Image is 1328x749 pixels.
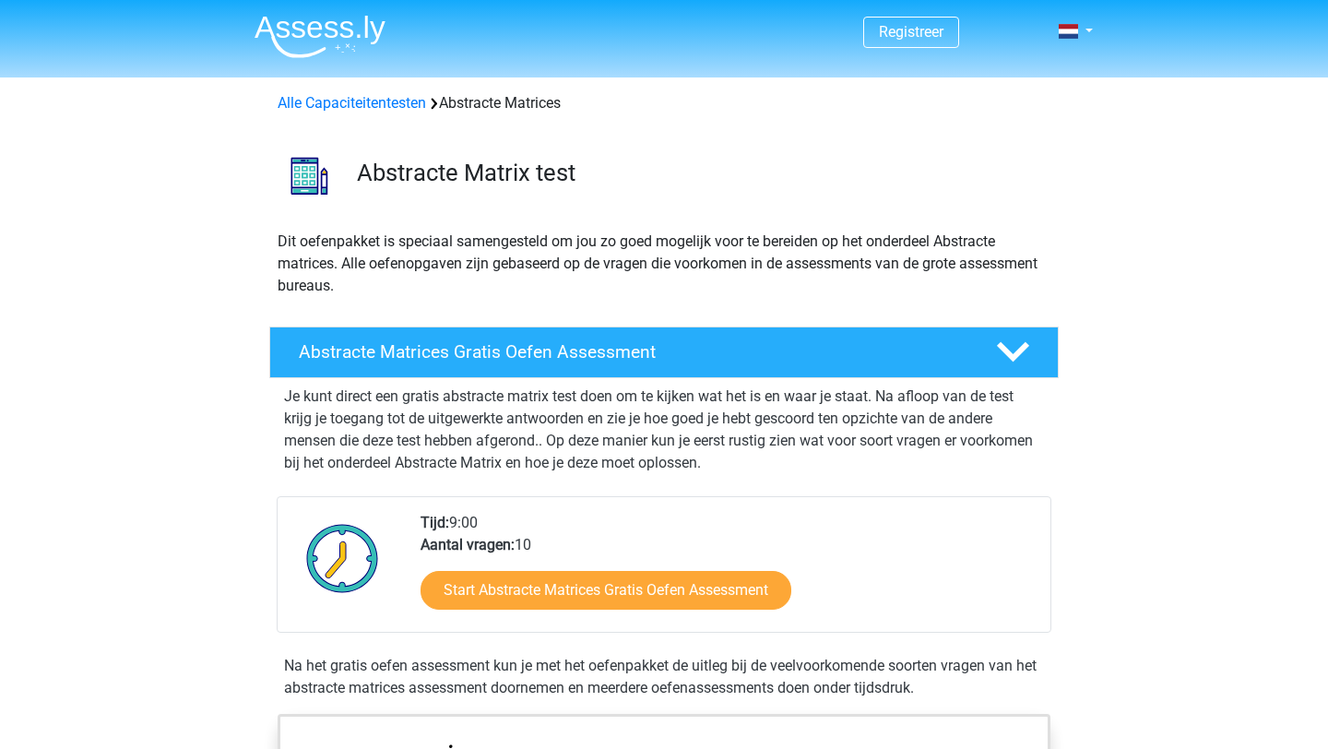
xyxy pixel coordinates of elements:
[277,655,1051,699] div: Na het gratis oefen assessment kun je met het oefenpakket de uitleg bij de veelvoorkomende soorte...
[421,571,791,610] a: Start Abstracte Matrices Gratis Oefen Assessment
[296,512,389,604] img: Klok
[421,536,515,553] b: Aantal vragen:
[284,386,1044,474] p: Je kunt direct een gratis abstracte matrix test doen om te kijken wat het is en waar je staat. Na...
[357,159,1044,187] h3: Abstracte Matrix test
[262,327,1066,378] a: Abstracte Matrices Gratis Oefen Assessment
[299,341,966,363] h4: Abstracte Matrices Gratis Oefen Assessment
[270,92,1058,114] div: Abstracte Matrices
[278,94,426,112] a: Alle Capaciteitentesten
[278,231,1050,297] p: Dit oefenpakket is speciaal samengesteld om jou zo goed mogelijk voor te bereiden op het onderdee...
[421,514,449,531] b: Tijd:
[270,137,349,215] img: abstracte matrices
[407,512,1049,632] div: 9:00 10
[879,23,943,41] a: Registreer
[255,15,385,58] img: Assessly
